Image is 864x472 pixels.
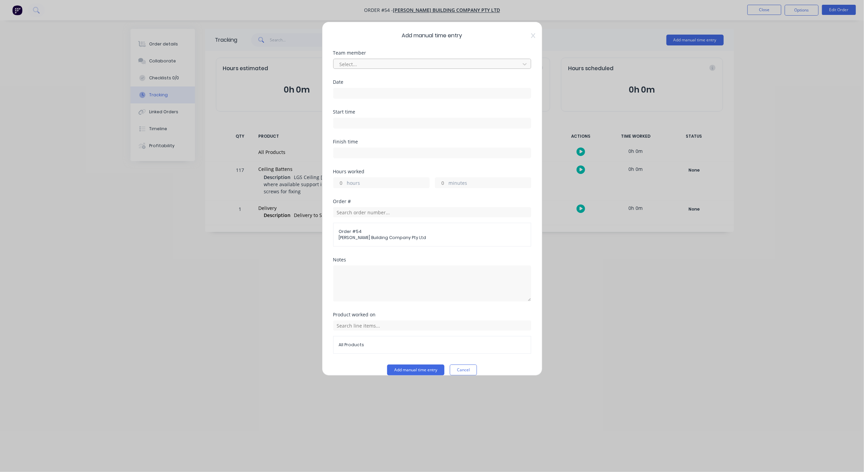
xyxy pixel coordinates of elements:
[339,342,525,348] span: All Products
[449,179,531,188] label: minutes
[333,207,531,217] input: Search order number...
[333,199,531,204] div: Order #
[334,178,345,188] input: 0
[347,179,429,188] label: hours
[450,365,477,375] button: Cancel
[435,178,447,188] input: 0
[339,229,525,235] span: Order # 54
[333,257,531,262] div: Notes
[333,110,531,114] div: Start time
[339,235,525,241] span: [PERSON_NAME] Building Company Pty Ltd
[387,365,444,375] button: Add manual time entry
[333,51,531,55] div: Team member
[333,139,531,144] div: Finish time
[333,169,531,174] div: Hours worked
[333,312,531,317] div: Product worked on
[333,320,531,331] input: Search line items...
[333,32,531,40] span: Add manual time entry
[333,80,531,84] div: Date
